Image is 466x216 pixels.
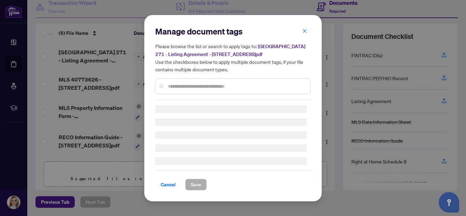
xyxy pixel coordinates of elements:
[161,179,176,190] span: Cancel
[155,42,311,73] h5: Please browse the list or search to apply tags to: Use the checkboxes below to apply multiple doc...
[185,179,207,190] button: Save
[155,179,181,190] button: Cancel
[439,192,459,213] button: Open asap
[302,28,307,33] span: close
[155,26,311,37] h2: Manage document tags
[155,43,305,57] span: [GEOGRAPHIC_DATA] 271 - Listing Agreement - [STREET_ADDRESS]pdf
